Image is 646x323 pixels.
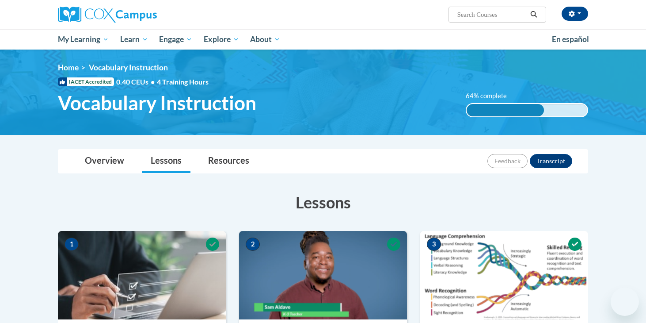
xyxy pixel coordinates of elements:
a: Cox Campus [58,7,226,23]
span: Learn [120,34,148,45]
img: Course Image [58,231,226,319]
span: 3 [427,238,441,251]
span: 0.40 CEUs [116,77,157,87]
a: Lessons [142,150,190,173]
a: About [245,29,286,50]
span: Engage [159,34,192,45]
input: Search Courses [456,9,527,20]
span: Vocabulary Instruction [58,91,256,115]
img: Course Image [239,231,407,319]
label: 64% complete [466,91,517,101]
button: Search [527,9,540,20]
a: Home [58,63,79,72]
span: About [250,34,280,45]
span: Explore [204,34,239,45]
span: • [151,77,155,86]
span: 4 Training Hours [157,77,209,86]
a: Overview [76,150,133,173]
iframe: Button to launch messaging window [611,288,639,316]
a: Engage [153,29,198,50]
h3: Lessons [58,191,588,213]
div: Main menu [45,29,601,50]
a: My Learning [52,29,114,50]
span: Vocabulary Instruction [89,63,168,72]
a: Learn [114,29,154,50]
span: My Learning [58,34,109,45]
img: Course Image [420,231,588,319]
a: En español [546,30,595,49]
span: IACET Accredited [58,77,114,86]
a: Resources [199,150,258,173]
button: Account Settings [562,7,588,21]
span: 1 [65,238,79,251]
span: En español [552,35,589,44]
span: 2 [246,238,260,251]
a: Explore [198,29,245,50]
img: Cox Campus [58,7,157,23]
button: Feedback [487,154,528,168]
button: Transcript [530,154,572,168]
div: 64% complete [467,104,544,116]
